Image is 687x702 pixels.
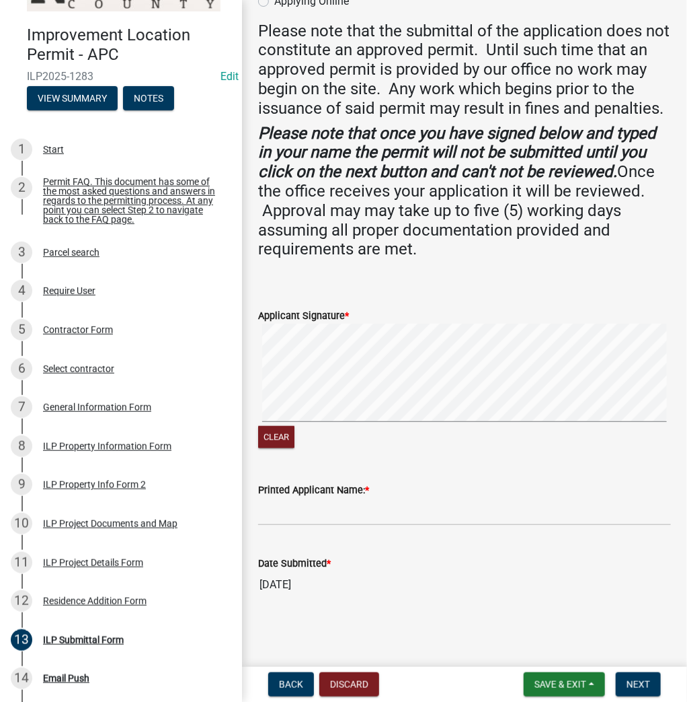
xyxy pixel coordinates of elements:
div: Permit FAQ. This document has some of the most asked questions and answers in regards to the perm... [43,177,220,224]
div: 5 [11,319,32,341]
div: Select contractor [43,364,114,374]
h4: Please note that the submittal of the application does not constitute an approved permit. Until s... [258,22,671,118]
div: 1 [11,139,32,160]
div: 6 [11,358,32,380]
wm-modal-confirm: Edit Application Number [220,70,239,83]
wm-modal-confirm: Summary [27,94,118,104]
div: General Information Form [43,402,151,412]
label: Printed Applicant Name: [258,486,369,495]
button: Back [268,672,314,697]
button: Clear [258,426,294,448]
label: Date Submitted [258,559,331,569]
div: 14 [11,668,32,689]
div: ILP Property Information Form [43,442,171,451]
div: 3 [11,242,32,263]
label: Applicant Signature [258,312,349,321]
div: 11 [11,552,32,573]
div: Email Push [43,674,89,683]
strong: Please note that once you have signed below and typed in your name the permit will not be submitt... [258,124,656,182]
button: View Summary [27,86,118,110]
div: ILP Submittal Form [43,635,124,645]
button: Next [616,672,661,697]
span: Next [627,679,650,690]
div: 13 [11,629,32,651]
div: ILP Project Documents and Map [43,519,177,528]
div: 7 [11,396,32,418]
a: Edit [220,70,239,83]
span: ILP2025-1283 [27,70,215,83]
div: Residence Addition Form [43,596,147,606]
h4: Improvement Location Permit - APC [27,26,231,65]
div: 2 [11,177,32,199]
div: Contractor Form [43,325,113,335]
div: Parcel search [43,248,99,257]
button: Save & Exit [524,672,605,697]
div: Start [43,145,64,154]
div: 12 [11,590,32,612]
button: Notes [123,86,174,110]
span: Back [279,679,303,690]
div: Require User [43,286,95,295]
h4: Once the office receives your application it will be reviewed. Approval may may take up to five (... [258,124,671,260]
button: Discard [319,672,379,697]
div: 10 [11,513,32,534]
div: 8 [11,435,32,457]
div: 9 [11,474,32,495]
span: Save & Exit [534,679,586,690]
div: ILP Project Details Form [43,558,143,567]
div: ILP Property Info Form 2 [43,480,146,489]
wm-modal-confirm: Notes [123,94,174,104]
div: 4 [11,280,32,302]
